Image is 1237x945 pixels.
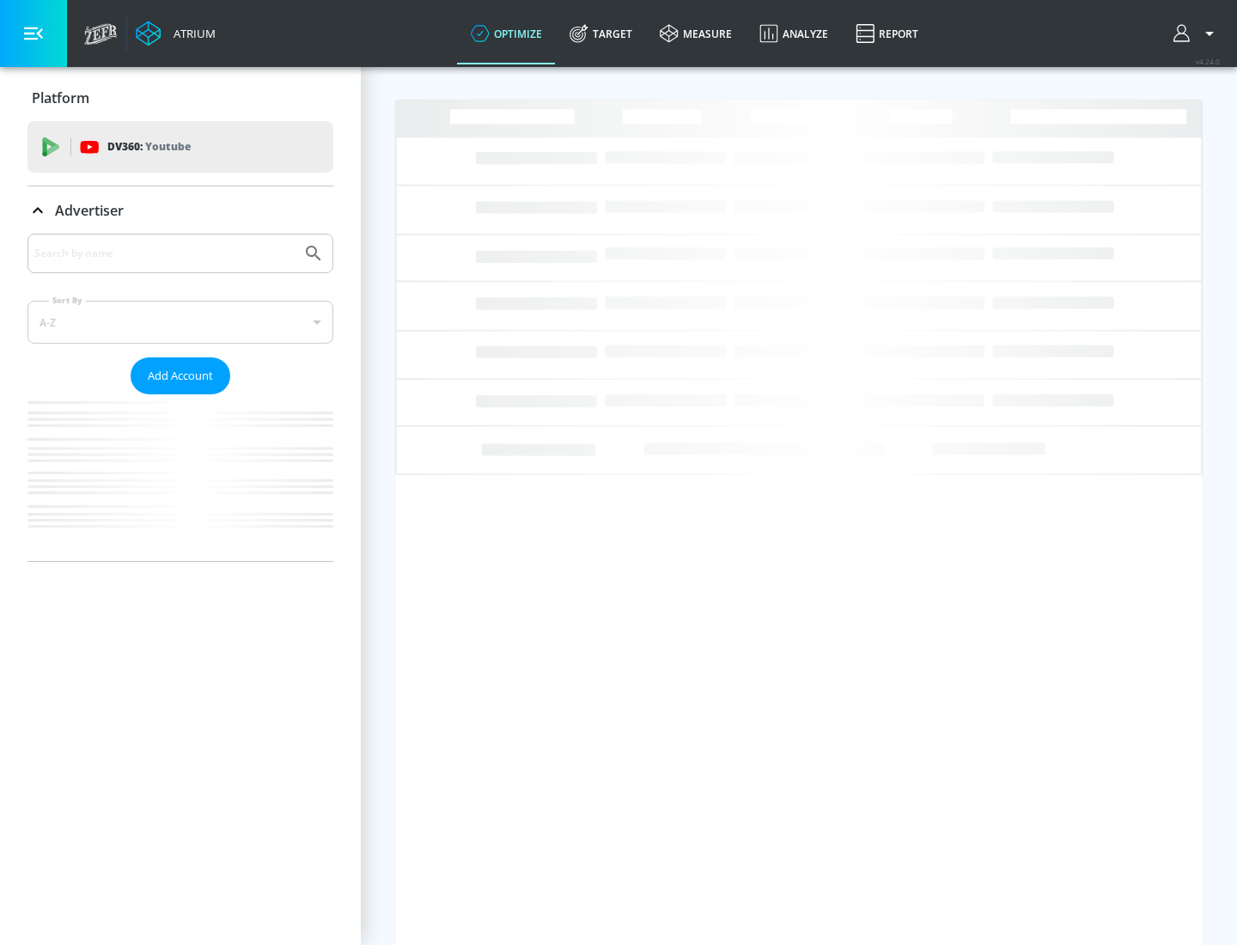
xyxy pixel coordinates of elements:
div: Atrium [167,26,216,41]
div: Platform [27,74,333,122]
div: Advertiser [27,186,333,235]
input: Search by name [34,242,295,265]
div: DV360: Youtube [27,121,333,173]
a: optimize [457,3,556,64]
div: A-Z [27,301,333,344]
a: Report [842,3,932,64]
span: v 4.24.0 [1196,57,1220,66]
div: Advertiser [27,234,333,561]
label: Sort By [49,295,86,306]
p: Youtube [145,137,191,155]
span: Add Account [148,366,213,386]
a: Atrium [136,21,216,46]
p: DV360: [107,137,191,156]
a: Analyze [746,3,842,64]
a: measure [646,3,746,64]
p: Platform [32,88,89,107]
p: Advertiser [55,201,124,220]
button: Add Account [131,357,230,394]
a: Target [556,3,646,64]
nav: list of Advertiser [27,394,333,561]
